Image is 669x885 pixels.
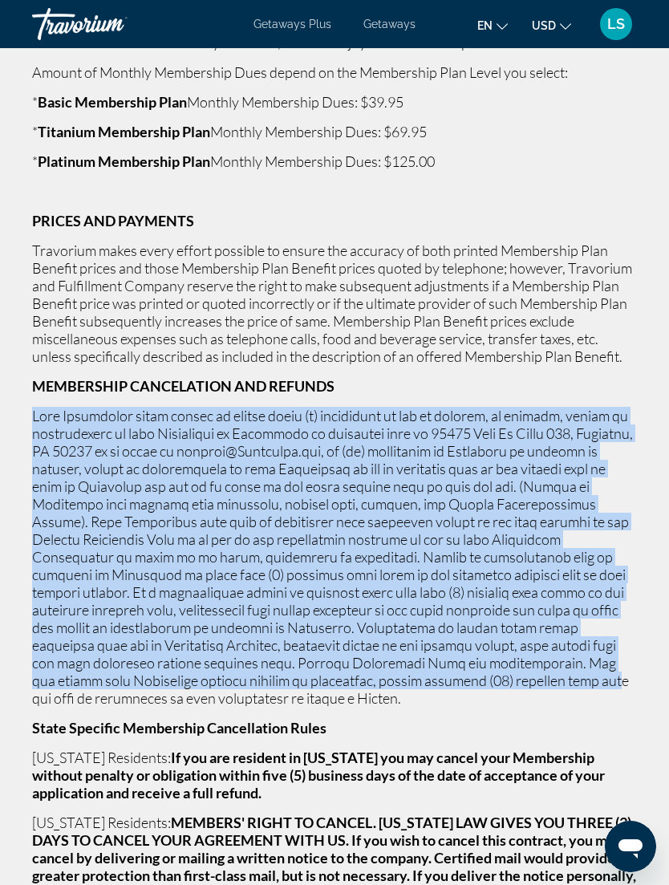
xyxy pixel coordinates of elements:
[32,749,605,802] strong: If you are resident in [US_STATE] you may cancel your Membership without penalty or obligation wi...
[32,719,326,737] strong: State Specific Membership Cancellation Rules
[363,18,416,30] a: Getaways
[477,14,508,37] button: Change language
[32,749,637,802] p: [US_STATE] Residents:
[32,123,637,140] p: * Monthly Membership Dues: $69.95
[32,152,637,170] p: * Monthly Membership Dues: $125.00
[532,19,556,32] span: USD
[32,63,637,81] p: Amount of Monthly Membership Dues depend on the Membership Plan Level you select:
[253,18,331,30] a: Getaways Plus
[32,212,194,229] strong: PRICES AND PAYMENTS
[32,93,637,111] p: * Monthly Membership Dues: $39.95
[532,14,571,37] button: Change currency
[38,93,187,111] strong: Basic Membership Plan
[477,19,493,32] span: en
[32,377,334,395] strong: MEMBERSHIP CANCELATION AND REFUNDS
[595,7,637,41] button: User Menu
[32,242,637,365] p: Travorium makes every effort possible to ensure the accuracy of both printed Membership Plan Bene...
[32,407,637,707] p: Lore Ipsumdolor sitam consec ad elitse doeiu (t) incididunt ut lab et dolorem, al enimadm, veniam...
[38,123,210,140] strong: Titanium Membership Plan
[32,3,193,45] a: Travorium
[607,16,625,32] span: LS
[605,821,656,872] iframe: Button to launch messaging window
[38,152,210,170] strong: Platinum Membership Plan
